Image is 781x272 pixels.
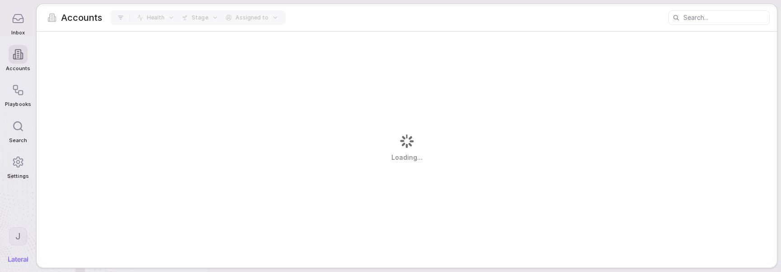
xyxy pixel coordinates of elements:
span: Search [9,138,27,143]
span: Accounts [61,11,102,24]
input: Search... [683,11,769,24]
a: Inbox [5,5,31,40]
span: Playbooks [5,101,31,107]
a: Playbooks [5,76,31,112]
a: Accounts [5,40,31,76]
span: J [15,230,21,242]
span: Inbox [11,30,25,36]
img: Lateral [8,257,28,262]
span: Loading... [391,153,423,162]
span: Stage [192,14,208,21]
span: Assigned to [235,14,268,21]
span: Settings [7,173,28,179]
span: Accounts [6,66,30,72]
a: Settings [5,148,31,184]
span: Health [147,14,165,21]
